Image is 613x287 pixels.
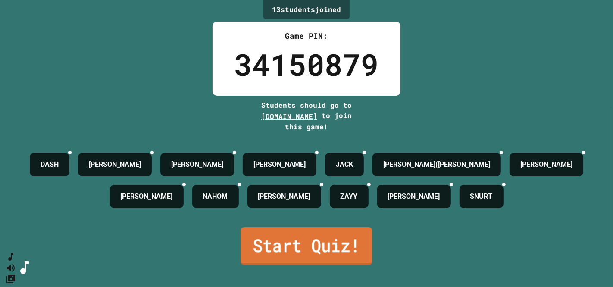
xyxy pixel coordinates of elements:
h4: [PERSON_NAME] [121,191,173,202]
h4: [PERSON_NAME] [258,191,310,202]
a: Start Quiz! [241,227,372,265]
h4: ZAYY [341,191,358,202]
div: Students should go to to join this game! [253,100,360,132]
h4: [PERSON_NAME] [171,159,223,170]
h4: NAHOM [203,191,228,202]
h4: [PERSON_NAME] [388,191,440,202]
h4: DASH [41,159,59,170]
h4: [PERSON_NAME] [89,159,141,170]
div: 34150879 [234,42,379,87]
div: Game PIN: [234,30,379,42]
h4: SNURT [470,191,493,202]
h4: [PERSON_NAME] [520,159,572,170]
button: SpeedDial basic example [6,252,16,262]
button: Mute music [6,262,16,273]
h4: JACK [336,159,353,170]
h4: [PERSON_NAME] [253,159,306,170]
h4: [PERSON_NAME]([PERSON_NAME] [383,159,490,170]
button: Change Music [6,273,16,284]
span: [DOMAIN_NAME] [261,112,317,121]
